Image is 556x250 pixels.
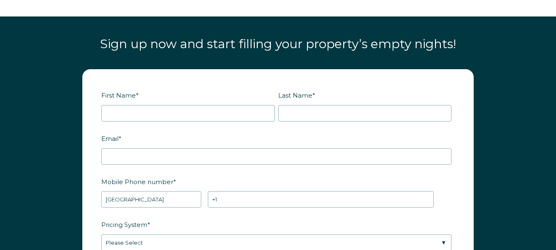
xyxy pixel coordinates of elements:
[101,175,173,188] span: Mobile Phone number
[100,36,456,51] span: Sign up now and start filling your property’s empty nights!
[101,132,119,145] span: Email
[101,89,136,102] span: First Name
[101,218,147,231] span: Pricing System
[278,89,312,102] span: Last Name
